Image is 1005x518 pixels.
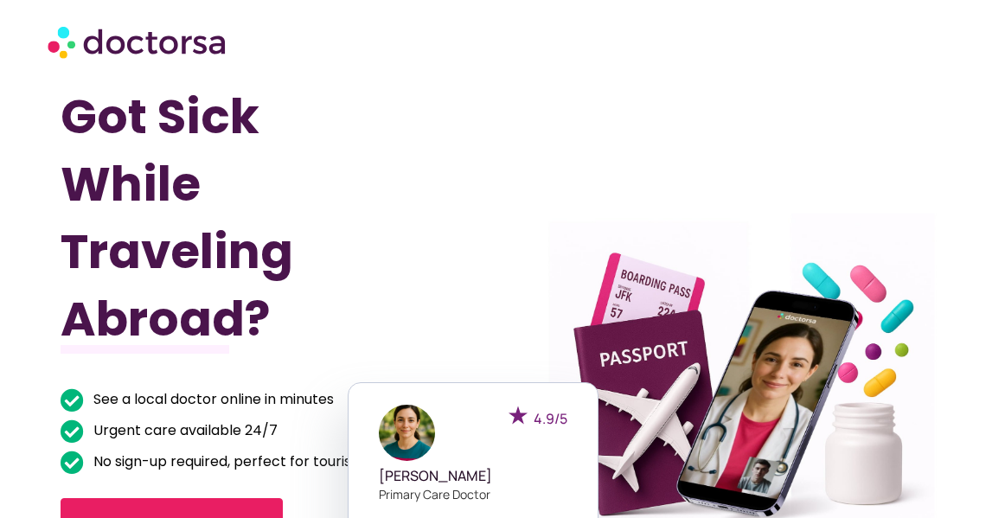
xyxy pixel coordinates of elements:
[534,409,567,428] span: 4.9/5
[89,450,432,474] span: No sign-up required, perfect for tourists on the go
[89,387,334,412] span: See a local doctor online in minutes
[379,485,567,503] p: Primary care doctor
[89,419,278,443] span: Urgent care available 24/7
[379,468,567,484] h5: [PERSON_NAME]
[61,83,437,353] h1: Got Sick While Traveling Abroad?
